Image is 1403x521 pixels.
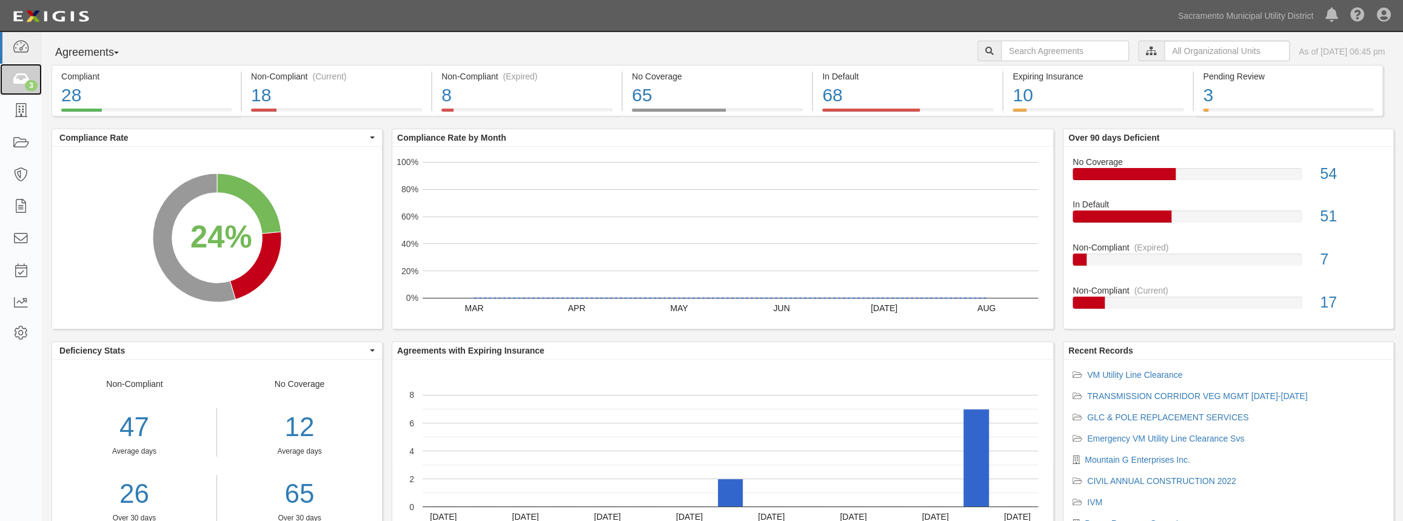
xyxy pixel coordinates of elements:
a: GLC & POLE REPLACEMENT SERVICES [1087,412,1248,422]
div: 3 [1203,82,1373,109]
text: AUG [977,303,996,313]
a: 65 [226,475,373,513]
text: 8 [409,390,414,400]
div: 10 [1013,82,1184,109]
text: 2 [409,474,414,483]
div: Expiring Insurance [1013,70,1184,82]
b: Over 90 days Deficient [1068,133,1159,143]
span: Deficiency Stats [59,345,367,357]
div: 51 [1311,206,1393,227]
div: 17 [1311,292,1393,314]
img: logo-5460c22ac91f19d4615b14bd174203de0afe785f0fc80cf4dbbc73dc1793850b.png [9,5,93,27]
i: Help Center - Complianz [1350,8,1365,23]
text: 100% [397,157,418,167]
a: In Default68 [813,109,1002,118]
div: Compliant [61,70,232,82]
a: No Coverage65 [623,109,812,118]
text: 60% [401,212,418,221]
b: Compliance Rate by Month [397,133,506,143]
div: Non-Compliant [1063,284,1393,297]
text: 80% [401,184,418,194]
div: Average days [52,446,216,457]
a: Compliant28 [52,109,241,118]
div: 18 [251,82,422,109]
div: (Current) [312,70,346,82]
a: No Coverage54 [1073,156,1384,199]
div: Non-Compliant [1063,241,1393,254]
input: All Organizational Units [1164,41,1290,61]
a: In Default51 [1073,198,1384,241]
div: 3 [25,80,38,91]
a: Expiring Insurance10 [1003,109,1193,118]
div: Non-Compliant (Current) [251,70,422,82]
button: Deficiency Stats [52,342,382,359]
div: In Default [1063,198,1393,210]
svg: A chart. [52,147,382,329]
button: Agreements [52,41,142,65]
a: 26 [52,475,216,513]
a: TRANSMISSION CORRIDOR VEG MGMT [DATE]-[DATE] [1087,391,1307,401]
div: (Expired) [1134,241,1168,254]
div: 65 [632,82,803,109]
svg: A chart. [392,147,1053,329]
text: JUN [773,303,789,313]
text: 40% [401,239,418,249]
a: Sacramento Municipal Utility District [1172,4,1319,28]
button: Compliance Rate [52,129,382,146]
div: (Expired) [503,70,537,82]
text: 20% [401,266,418,275]
b: Agreements with Expiring Insurance [397,346,544,355]
text: 0 [409,502,414,511]
a: Emergency VM Utility Line Clearance Svs [1087,434,1244,443]
b: Recent Records [1068,346,1133,355]
div: Non-Compliant (Expired) [441,70,612,82]
div: 54 [1311,163,1393,185]
div: Pending Review [1203,70,1373,82]
text: 0% [406,293,418,303]
div: 8 [441,82,612,109]
div: 28 [61,82,232,109]
div: As of [DATE] 06:45 pm [1299,45,1385,58]
text: MAR [464,303,483,313]
div: In Default [822,70,993,82]
div: 68 [822,82,993,109]
div: 12 [226,408,373,446]
text: MAY [670,303,688,313]
a: Non-Compliant(Expired)8 [432,109,621,118]
div: 7 [1311,249,1393,271]
a: IVM [1087,497,1102,507]
div: No Coverage [1063,156,1393,168]
div: Average days [226,446,373,457]
a: Non-Compliant(Current)17 [1073,284,1384,318]
a: VM Utility Line Clearance [1087,370,1182,380]
text: 6 [409,418,414,428]
text: APR [568,303,586,313]
a: CIVIL ANNUAL CONSTRUCTION 2022 [1087,476,1236,486]
a: Non-Compliant(Expired)7 [1073,241,1384,284]
text: [DATE] [871,303,897,313]
a: Non-Compliant(Current)18 [242,109,431,118]
input: Search Agreements [1001,41,1129,61]
a: Pending Review3 [1194,109,1383,118]
div: No Coverage [632,70,803,82]
div: 47 [52,408,216,446]
span: Compliance Rate [59,132,367,144]
div: (Current) [1134,284,1168,297]
a: Mountain G Enterprises Inc. [1085,455,1190,465]
div: 24% [190,215,252,259]
text: 4 [409,446,414,455]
